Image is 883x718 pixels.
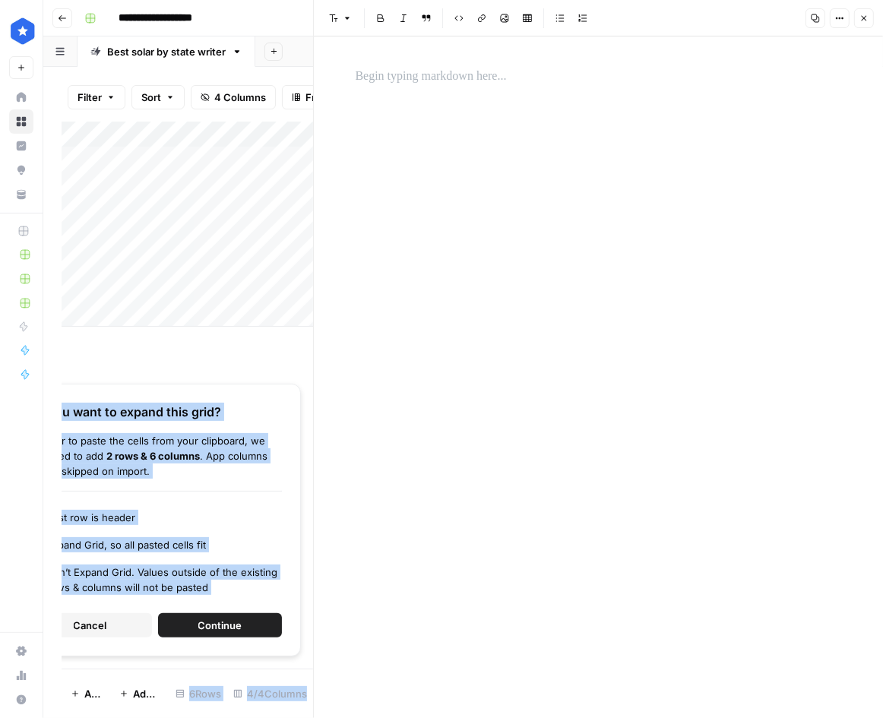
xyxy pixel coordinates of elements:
a: Home [9,85,33,109]
span: Continue [198,618,242,633]
a: Best solar by state writer [78,36,255,67]
button: 4 Columns [191,85,276,109]
div: Expand Grid, so all pasted cells fit [46,537,206,552]
a: Opportunities [9,158,33,182]
img: ConsumerAffairs Logo [9,17,36,45]
button: Help + Support [9,688,33,712]
span: Sort [141,90,161,105]
button: Continue [158,613,282,637]
button: Add Row [62,682,110,706]
b: 2 rows & 6 columns [106,450,200,462]
a: Your Data [9,182,33,207]
div: 4/4 Columns [227,682,313,706]
span: Cancel [74,618,107,633]
div: Do you want to expand this grid? [28,403,282,421]
a: Settings [9,639,33,663]
button: Freeze Columns [282,85,394,109]
span: Add 10 Rows [133,686,160,701]
a: Usage [9,663,33,688]
button: Workspace: ConsumerAffairs [9,12,33,50]
button: Filter [68,85,125,109]
div: In order to paste the cells from your clipboard, we will need to add . App columns will be skippe... [28,433,282,479]
span: Add Row [84,686,101,701]
button: Cancel [28,613,152,637]
div: First row is header [46,510,135,525]
a: Insights [9,134,33,158]
a: Browse [9,109,33,134]
div: Best solar by state writer [107,44,226,59]
span: 4 Columns [214,90,266,105]
div: 6 Rows [169,682,227,706]
span: Freeze Columns [305,90,384,105]
span: Filter [78,90,102,105]
button: Sort [131,85,185,109]
button: Add 10 Rows [110,682,169,706]
div: Don’t Expand Grid. Values outside of the existing rows & columns will not be pasted [46,565,282,595]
